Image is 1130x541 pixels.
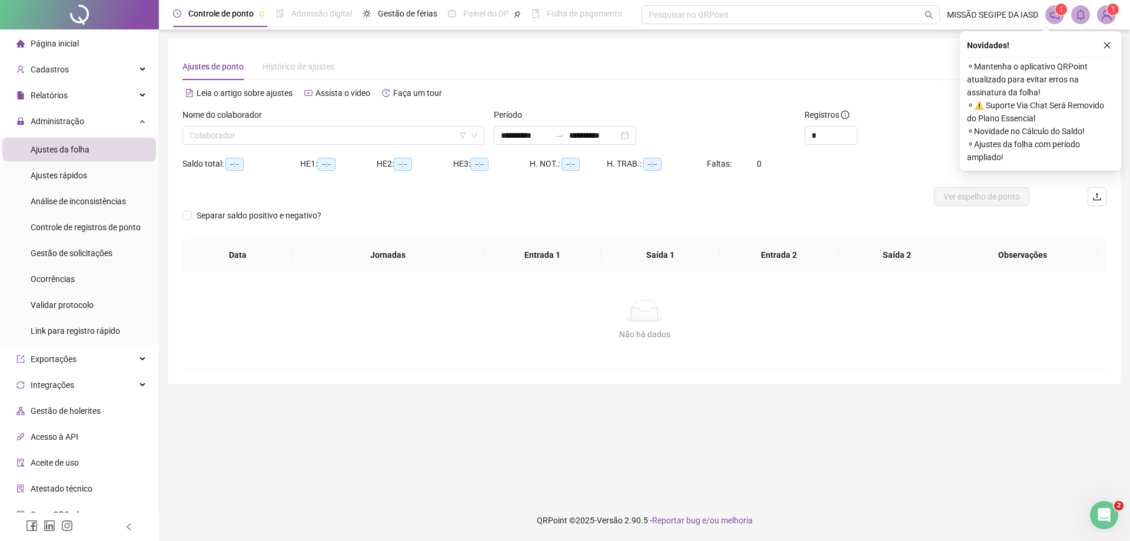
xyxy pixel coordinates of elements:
[448,9,456,18] span: dashboard
[31,91,68,100] span: Relatórios
[607,157,707,171] div: H. TRAB.:
[597,516,623,525] span: Versão
[258,11,265,18] span: pushpin
[377,157,453,171] div: HE 2:
[16,65,25,74] span: user-add
[31,354,77,364] span: Exportações
[31,248,112,258] span: Gestão de solicitações
[31,510,83,519] span: Gerar QRCode
[16,459,25,467] span: audit
[31,65,69,74] span: Cadastros
[652,516,753,525] span: Reportar bug e/ou melhoria
[967,99,1114,125] span: ⚬ ⚠️ Suporte Via Chat Será Removido do Plano Essencial
[262,62,334,71] span: Histórico de ajustes
[291,9,352,18] span: Admissão digital
[470,158,488,171] span: --:--
[471,132,478,139] span: down
[44,520,55,532] span: linkedin
[16,407,25,415] span: apartment
[483,239,601,271] th: Entrada 1
[182,108,270,121] label: Nome do colaborador
[947,8,1038,21] span: MISSÃO SEGIPE DA IASD
[192,209,326,222] span: Separar saldo positivo e negativo?
[561,158,580,171] span: --:--
[1098,6,1115,24] img: 68402
[720,239,838,271] th: Entrada 2
[293,239,483,271] th: Jornadas
[1111,5,1115,14] span: 1
[601,239,720,271] th: Saída 1
[185,89,194,97] span: file-text
[1092,192,1102,201] span: upload
[16,433,25,441] span: api
[188,9,254,18] span: Controle de ponto
[1075,9,1086,20] span: bell
[31,432,78,442] span: Acesso à API
[31,458,79,467] span: Aceite de uso
[948,239,1098,271] th: Observações
[16,510,25,519] span: qrcode
[16,484,25,493] span: solution
[1090,501,1118,529] iframe: Intercom live chat
[453,157,530,171] div: HE 3:
[31,39,79,48] span: Página inicial
[31,117,84,126] span: Administração
[159,500,1130,541] footer: QRPoint © 2025 - 2.90.5 -
[125,523,133,531] span: left
[182,62,244,71] span: Ajustes de ponto
[494,108,530,121] label: Período
[967,138,1114,164] span: ⚬ Ajustes da folha com período ampliado!
[459,132,466,139] span: filter
[463,9,509,18] span: Painel do DP
[394,158,412,171] span: --:--
[31,484,92,493] span: Atestado técnico
[197,88,293,98] span: Leia o artigo sobre ajustes
[173,9,181,18] span: clock-circle
[317,158,335,171] span: --:--
[31,326,120,336] span: Link para registro rápido
[26,520,38,532] span: facebook
[838,239,956,271] th: Saída 2
[1114,501,1124,510] span: 2
[16,355,25,363] span: export
[31,223,141,232] span: Controle de registros de ponto
[925,11,933,19] span: search
[531,9,540,18] span: book
[16,381,25,389] span: sync
[16,39,25,48] span: home
[31,197,126,206] span: Análise de inconsistências
[1055,4,1067,15] sup: 1
[378,9,437,18] span: Gestão de férias
[16,91,25,99] span: file
[31,300,94,310] span: Validar protocolo
[182,239,293,271] th: Data
[707,159,733,168] span: Faltas:
[1107,4,1119,15] sup: Atualize o seu contato no menu Meus Dados
[1049,9,1060,20] span: notification
[514,11,521,18] span: pushpin
[841,111,849,119] span: info-circle
[393,88,442,98] span: Faça um tour
[304,89,313,97] span: youtube
[31,274,75,284] span: Ocorrências
[31,406,101,416] span: Gestão de holerites
[182,157,300,171] div: Saldo total:
[934,187,1029,206] button: Ver espelho de ponto
[967,125,1114,138] span: ⚬ Novidade no Cálculo do Saldo!
[31,380,74,390] span: Integrações
[225,158,244,171] span: --:--
[967,39,1009,52] span: Novidades !
[61,520,73,532] span: instagram
[300,157,377,171] div: HE 1:
[957,248,1088,261] span: Observações
[16,117,25,125] span: lock
[382,89,390,97] span: history
[643,158,662,171] span: --:--
[530,157,607,171] div: H. NOT.:
[363,9,371,18] span: sun
[547,9,622,18] span: Folha de pagamento
[1103,41,1111,49] span: close
[315,88,370,98] span: Assista o vídeo
[31,145,89,154] span: Ajustes da folha
[276,9,284,18] span: file-done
